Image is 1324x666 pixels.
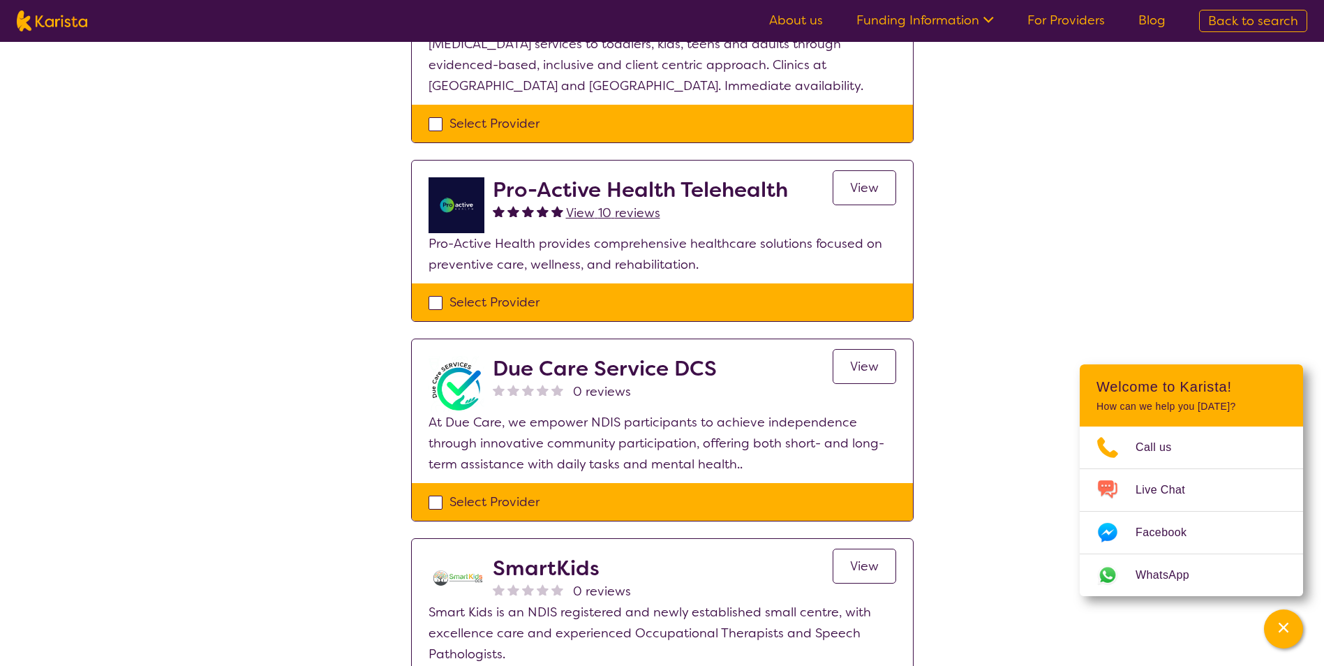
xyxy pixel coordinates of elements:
span: View [850,358,879,375]
span: View 10 reviews [566,205,660,221]
a: View [833,349,896,384]
img: nonereviewstar [537,384,549,396]
img: ymlb0re46ukcwlkv50cv.png [429,177,484,233]
p: [MEDICAL_DATA] services to toddlers, kids, teens and adults through evidenced-based, inclusive an... [429,34,896,96]
a: Back to search [1199,10,1307,32]
a: Web link opens in a new tab. [1080,554,1303,596]
a: View [833,549,896,584]
a: About us [769,12,823,29]
h2: Due Care Service DCS [493,356,717,381]
img: fullstar [522,205,534,217]
img: nonereviewstar [493,584,505,595]
span: View [850,179,879,196]
button: Channel Menu [1264,609,1303,649]
img: ppxf38cnarih3decgaop.png [429,356,484,412]
p: At Due Care, we empower NDIS participants to achieve independence through innovative community pa... [429,412,896,475]
p: How can we help you [DATE]? [1096,401,1286,413]
a: View 10 reviews [566,202,660,223]
img: fullstar [551,205,563,217]
img: fullstar [507,205,519,217]
img: nonereviewstar [493,384,505,396]
a: Funding Information [856,12,994,29]
img: nonereviewstar [507,584,519,595]
span: Live Chat [1136,480,1202,501]
img: nonereviewstar [551,384,563,396]
span: Facebook [1136,522,1203,543]
p: Smart Kids is an NDIS registered and newly established small centre, with excellence care and exp... [429,602,896,665]
img: fullstar [537,205,549,217]
img: Karista logo [17,10,87,31]
h2: SmartKids [493,556,631,581]
ul: Choose channel [1080,427,1303,596]
a: View [833,170,896,205]
div: Channel Menu [1080,364,1303,596]
img: nonereviewstar [537,584,549,595]
img: fullstar [493,205,505,217]
span: 0 reviews [573,581,631,602]
span: WhatsApp [1136,565,1206,586]
a: Blog [1138,12,1166,29]
img: nonereviewstar [522,584,534,595]
p: Pro-Active Health provides comprehensive healthcare solutions focused on preventive care, wellnes... [429,233,896,275]
span: Back to search [1208,13,1298,29]
span: 0 reviews [573,381,631,402]
img: nonereviewstar [522,384,534,396]
a: For Providers [1027,12,1105,29]
img: ltnxvukw6alefghrqtzz.png [429,556,484,602]
span: View [850,558,879,575]
h2: Welcome to Karista! [1096,378,1286,395]
span: Call us [1136,437,1189,458]
h2: Pro-Active Health Telehealth [493,177,788,202]
img: nonereviewstar [551,584,563,595]
img: nonereviewstar [507,384,519,396]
